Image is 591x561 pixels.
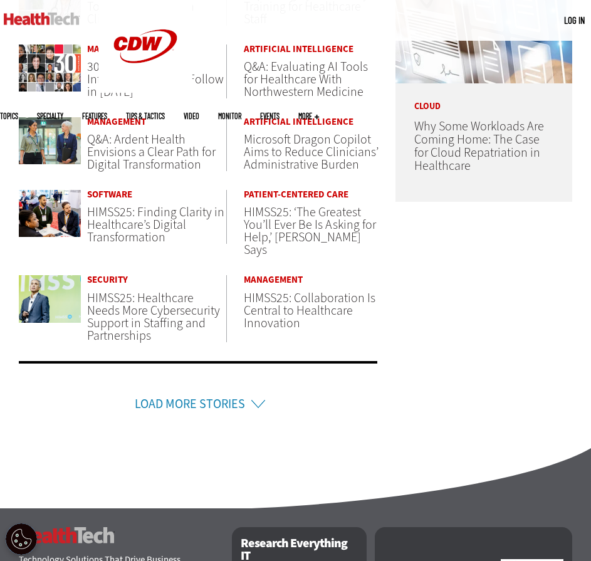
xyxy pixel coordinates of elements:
[98,83,192,96] a: CDW
[126,112,165,120] a: Tips & Tactics
[244,275,384,285] a: Management
[218,112,241,120] a: MonITor
[87,290,220,344] a: HIMSS25: Healthcare Needs More Cybersecurity Support in Staffing and Partnerships
[6,523,37,555] button: Open Preferences
[87,275,226,285] a: Security
[19,190,81,237] img: HIMSS25 attendees network on exhibit floor
[82,112,107,120] a: Features
[19,275,81,322] img: Paul Nakasone
[37,112,63,120] span: Specialty
[564,14,585,26] a: Log in
[19,117,81,164] img: Medical leadership
[244,290,375,332] a: HIMSS25: Collaboration Is Central to Healthcare Innovation
[19,527,115,543] h3: HealthTech
[414,118,544,174] a: Why Some Workloads Are Coming Home: The Case for Cloud Repatriation in Healthcare
[564,14,585,27] div: User menu
[4,13,80,25] img: Home
[395,83,572,111] p: Cloud
[260,112,280,120] a: Events
[87,131,216,173] a: Q&A: Ardent Health Envisions a Clear Path for Digital Transformation
[244,190,384,199] a: Patient-Centered Care
[244,204,376,258] a: HIMSS25: ‘The Greatest You’ll Ever Be Is Asking for Help,’ [PERSON_NAME] Says
[135,396,245,412] a: Load More Stories
[87,190,226,199] a: Software
[184,112,199,120] a: Video
[6,523,37,555] div: Cookie Settings
[298,112,319,120] span: More
[87,204,224,246] a: HIMSS25: Finding Clarity in Healthcare’s Digital Transformation
[244,131,379,173] a: Microsoft Dragon Copilot Aims to Reduce Clinicians’ Administrative Burden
